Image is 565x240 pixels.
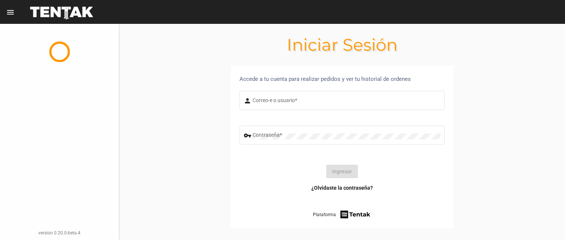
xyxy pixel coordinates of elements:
button: Ingresar [326,165,358,178]
mat-icon: person [244,97,253,105]
div: version 0.20.0-beta.4 [6,229,113,237]
a: Plataforma [313,209,371,220]
mat-icon: vpn_key [244,131,253,140]
a: ¿Olvidaste la contraseña? [311,184,373,192]
div: Accede a tu cuenta para realizar pedidos y ver tu historial de ordenes [239,75,445,83]
mat-icon: menu [6,8,15,17]
img: tentak-firm.png [339,209,371,220]
span: Plataforma [313,211,336,218]
h1: Iniciar Sesión [119,39,565,51]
